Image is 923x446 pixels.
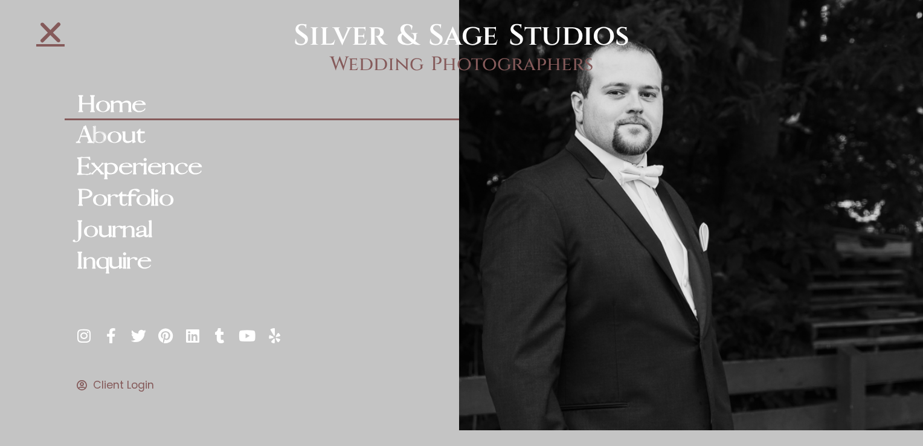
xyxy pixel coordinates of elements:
[65,215,459,246] a: Journal
[77,379,459,392] a: Client Login
[36,18,65,47] a: Close
[65,152,459,183] a: Experience
[231,19,692,54] h2: Silver & Sage Studios
[65,89,459,121] a: Home
[65,183,459,215] a: Portfolio
[231,53,692,76] h2: Wedding Photographers
[65,246,459,277] a: Inquire
[65,120,459,152] a: About
[90,379,154,392] span: Client Login
[65,89,459,277] nav: Menu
